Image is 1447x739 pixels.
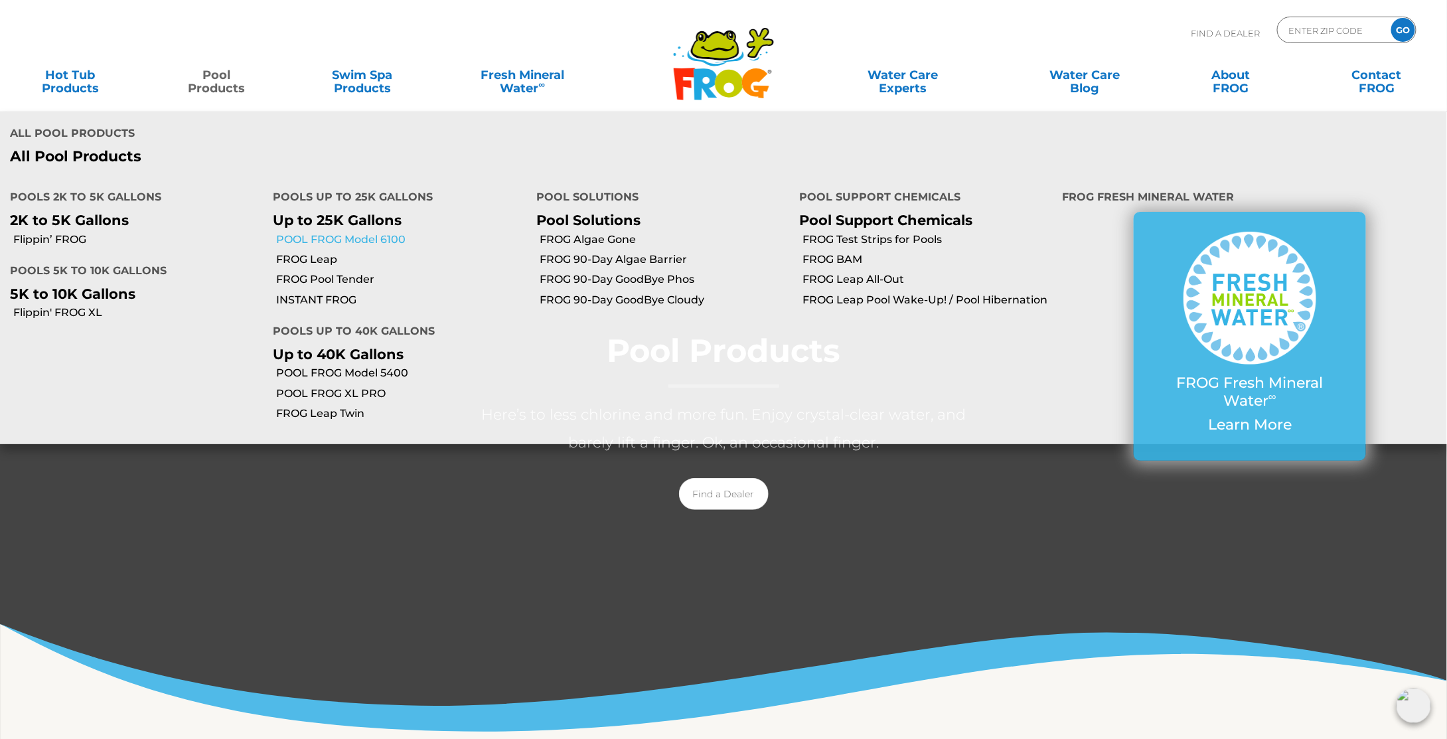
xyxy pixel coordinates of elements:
a: FROG Pool Tender [276,272,526,287]
a: FROG Leap Pool Wake-Up! / Pool Hibernation [802,293,1052,307]
h4: All Pool Products [10,122,714,148]
a: Fresh MineralWater∞ [451,62,593,88]
sup: ∞ [539,79,546,90]
a: FROG Algae Gone [540,232,789,247]
img: openIcon [1397,689,1431,723]
a: Swim SpaProducts [305,62,419,88]
a: FROG 90-Day GoodBye Cloudy [540,293,789,307]
a: FROG Leap All-Out [802,272,1052,287]
a: Flippin' FROG XL [13,305,263,320]
p: FROG Fresh Mineral Water [1160,374,1339,410]
a: AboutFROG [1174,62,1288,88]
p: Up to 40K Gallons [273,346,516,363]
a: FROG 90-Day GoodBye Phos [540,272,789,287]
a: POOL FROG Model 5400 [276,366,526,380]
a: POOL FROG Model 6100 [276,232,526,247]
a: FROG Leap Twin [276,406,526,421]
a: FROG BAM [802,252,1052,267]
sup: ∞ [1268,390,1276,403]
a: Water CareBlog [1028,62,1142,88]
h4: Pools 5K to 10K Gallons [10,259,253,286]
p: 5K to 10K Gallons [10,286,253,302]
a: All Pool Products [10,148,714,165]
input: GO [1391,18,1415,42]
h4: Pool Solutions [536,185,779,212]
p: Learn More [1160,416,1339,434]
p: 2K to 5K Gallons [10,212,253,228]
a: POOL FROG XL PRO [276,386,526,401]
a: INSTANT FROG [276,293,526,307]
input: Zip Code Form [1288,21,1377,40]
a: FROG Test Strips for Pools [802,232,1052,247]
a: Pool Solutions [536,212,641,228]
a: FROG 90-Day Algae Barrier [540,252,789,267]
a: Hot TubProducts [13,62,127,88]
p: Up to 25K Gallons [273,212,516,228]
a: PoolProducts [159,62,273,88]
a: Flippin’ FROG [13,232,263,247]
h4: FROG Fresh Mineral Water [1063,185,1438,212]
p: Pool Support Chemicals [799,212,1042,228]
p: Find A Dealer [1191,17,1260,50]
h4: Pools up to 25K Gallons [273,185,516,212]
a: ContactFROG [1320,62,1434,88]
h4: Pool Support Chemicals [799,185,1042,212]
h4: Pools 2K to 5K Gallons [10,185,253,212]
a: FROG Leap [276,252,526,267]
a: Water CareExperts [810,62,995,88]
h4: Pools up to 40K Gallons [273,319,516,346]
a: Find a Dealer [679,478,769,510]
a: FROG Fresh Mineral Water∞ Learn More [1160,232,1339,440]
